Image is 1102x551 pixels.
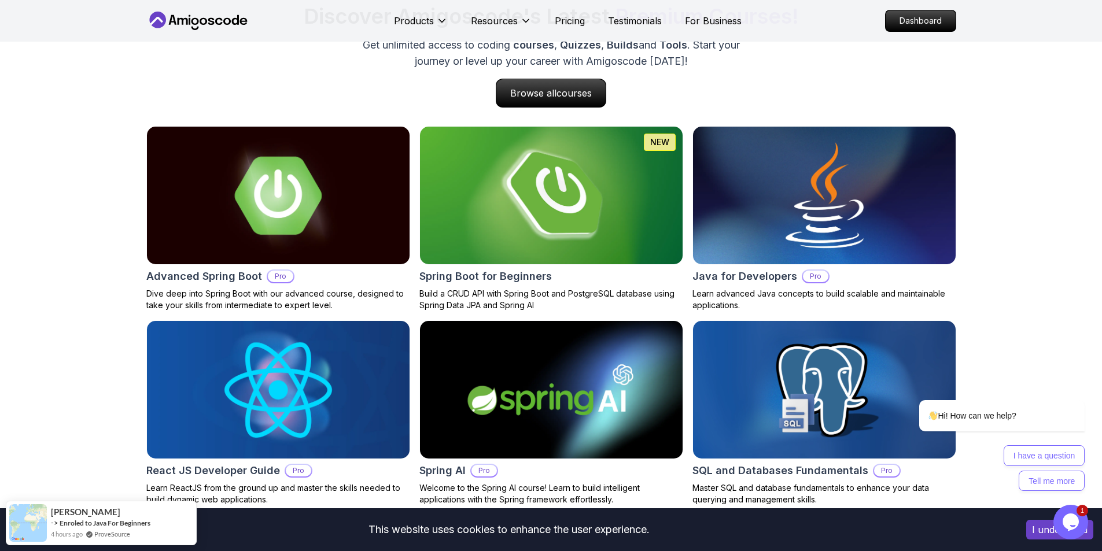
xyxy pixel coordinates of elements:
p: Pro [874,465,900,476]
p: Pro [286,465,311,476]
a: Spring Boot for Beginners cardNEWSpring Boot for BeginnersBuild a CRUD API with Spring Boot and P... [419,126,683,311]
h2: Spring AI [419,463,466,479]
h2: React JS Developer Guide [146,463,280,479]
span: courses [556,87,592,99]
p: Pro [268,271,293,282]
p: Learn advanced Java concepts to build scalable and maintainable applications. [692,288,956,311]
a: Testimonials [608,14,662,28]
p: Get unlimited access to coding , , and . Start your journey or level up your career with Amigosco... [357,37,746,69]
img: Spring Boot for Beginners card [413,123,689,268]
a: For Business [685,14,742,28]
a: Java for Developers cardJava for DevelopersProLearn advanced Java concepts to build scalable and ... [692,126,956,311]
a: Advanced Spring Boot cardAdvanced Spring BootProDive deep into Spring Boot with our advanced cour... [146,126,410,311]
iframe: chat widget [882,309,1090,499]
span: Tools [659,39,687,51]
p: Resources [471,14,518,28]
p: Browse all [496,79,606,107]
p: Pro [471,465,497,476]
a: Pricing [555,14,585,28]
h2: Advanced Spring Boot [146,268,262,284]
img: provesource social proof notification image [9,504,47,542]
p: Learn ReactJS from the ground up and master the skills needed to build dynamic web applications. [146,482,410,505]
p: Dashboard [886,10,956,31]
a: SQL and Databases Fundamentals cardSQL and Databases FundamentalsProMaster SQL and database funda... [692,320,956,505]
button: Products [394,14,448,37]
span: Builds [607,39,639,51]
span: courses [513,39,554,51]
span: 4 hours ago [51,529,83,539]
button: Resources [471,14,532,37]
p: NEW [650,136,669,148]
div: This website uses cookies to enhance the user experience. [9,517,1009,542]
h2: Spring Boot for Beginners [419,268,552,284]
img: Advanced Spring Boot card [147,127,410,264]
p: Products [394,14,434,28]
a: React JS Developer Guide cardReact JS Developer GuideProLearn ReactJS from the ground up and mast... [146,320,410,505]
a: Enroled to Java For Beginners [60,519,150,527]
p: Dive deep into Spring Boot with our advanced course, designed to take your skills from intermedia... [146,288,410,311]
iframe: chat widget [1053,505,1090,539]
a: ProveSource [94,530,130,538]
h2: Java for Developers [692,268,797,284]
p: Welcome to the Spring AI course! Learn to build intelligent applications with the Spring framewor... [419,482,683,505]
p: Build a CRUD API with Spring Boot and PostgreSQL database using Spring Data JPA and Spring AI [419,288,683,311]
button: Accept cookies [1026,520,1093,539]
p: Pro [803,271,828,282]
img: React JS Developer Guide card [147,321,410,458]
img: SQL and Databases Fundamentals card [693,321,956,458]
span: -> [51,518,58,527]
p: Master SQL and database fundamentals to enhance your data querying and management skills. [692,482,956,505]
img: Spring AI card [420,321,683,458]
a: Spring AI cardSpring AIProWelcome to the Spring AI course! Learn to build intelligent application... [419,320,683,505]
h2: SQL and Databases Fundamentals [692,463,868,479]
a: Dashboard [885,10,956,32]
img: Java for Developers card [693,127,956,264]
span: Quizzes [560,39,601,51]
a: Browse allcourses [496,79,606,108]
span: [PERSON_NAME] [51,507,120,517]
